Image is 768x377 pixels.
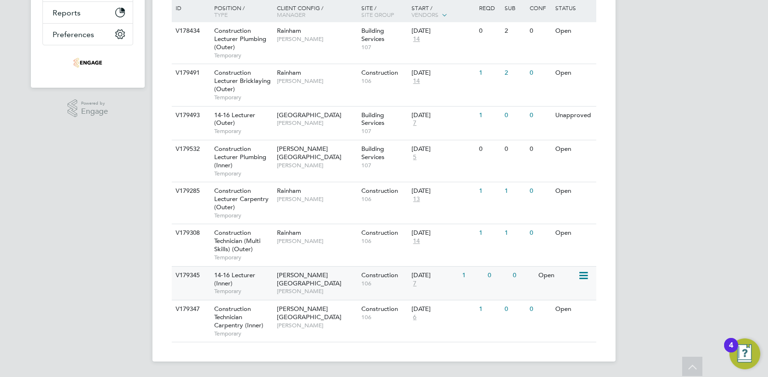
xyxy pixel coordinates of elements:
div: 0 [527,64,552,82]
div: [DATE] [411,111,474,120]
span: 6 [411,313,418,322]
div: 0 [502,300,527,318]
div: V178434 [173,22,207,40]
button: Reports [43,2,133,23]
div: 0 [477,22,502,40]
span: Rainham [277,187,301,195]
span: [PERSON_NAME][GEOGRAPHIC_DATA] [277,305,342,321]
span: Construction [361,187,398,195]
span: 7 [411,119,418,127]
span: Construction Technician (Multi Skills) (Outer) [214,229,261,253]
span: [PERSON_NAME] [277,237,357,245]
span: Reports [53,8,81,17]
div: 0 [502,140,527,158]
span: [PERSON_NAME] [277,119,357,127]
div: Open [553,22,595,40]
span: 106 [361,280,407,287]
span: Construction [361,229,398,237]
span: [PERSON_NAME] [277,322,357,329]
span: 14 [411,77,421,85]
div: Open [553,224,595,242]
div: V179532 [173,140,207,158]
div: 4 [729,345,733,358]
div: V179347 [173,300,207,318]
span: 14 [411,35,421,43]
span: Rainham [277,229,301,237]
span: Powered by [81,99,108,108]
span: Temporary [214,254,272,261]
span: Temporary [214,287,272,295]
span: Rainham [277,27,301,35]
span: Temporary [214,94,272,101]
a: Go to home page [42,55,133,70]
div: 1 [477,64,502,82]
div: V179308 [173,224,207,242]
div: 0 [527,300,552,318]
span: 106 [361,313,407,321]
div: 0 [485,267,510,284]
div: 0 [510,267,535,284]
span: Rainham [277,68,301,77]
span: 14-16 Lecturer (Inner) [214,271,255,287]
span: 106 [361,77,407,85]
div: 1 [502,224,527,242]
div: 0 [527,107,552,124]
div: 1 [502,182,527,200]
div: 1 [477,182,502,200]
div: V179285 [173,182,207,200]
div: 0 [527,22,552,40]
span: Engage [81,108,108,116]
div: 0 [527,182,552,200]
span: Temporary [214,127,272,135]
span: Construction Technician Carpentry (Inner) [214,305,263,329]
span: Construction [361,271,398,279]
div: 0 [502,107,527,124]
span: [PERSON_NAME] [277,35,357,43]
span: Site Group [361,11,394,18]
span: Temporary [214,212,272,219]
div: [DATE] [411,271,457,280]
div: [DATE] [411,145,474,153]
span: Temporary [214,170,272,177]
button: Open Resource Center, 4 new notifications [729,338,760,369]
span: [PERSON_NAME] [277,162,357,169]
div: 2 [502,64,527,82]
span: Type [214,11,228,18]
div: Open [553,140,595,158]
span: 14 [411,237,421,245]
span: Building Services [361,145,384,161]
span: Building Services [361,27,384,43]
span: Temporary [214,52,272,59]
div: 0 [527,224,552,242]
span: [PERSON_NAME] [277,287,357,295]
div: [DATE] [411,27,474,35]
div: Open [536,267,578,284]
div: 1 [460,267,485,284]
span: 106 [361,195,407,203]
span: Preferences [53,30,94,39]
span: 107 [361,127,407,135]
span: 7 [411,280,418,288]
div: V179345 [173,267,207,284]
span: [PERSON_NAME] [277,195,357,203]
span: [PERSON_NAME][GEOGRAPHIC_DATA] [277,145,342,161]
span: Temporary [214,330,272,337]
div: V179491 [173,64,207,82]
div: 1 [477,107,502,124]
div: 1 [477,300,502,318]
span: 5 [411,153,418,162]
a: Powered byEngage [68,99,109,118]
span: [PERSON_NAME] [277,77,357,85]
img: omniapeople-logo-retina.png [73,55,102,70]
span: 106 [361,237,407,245]
div: 2 [502,22,527,40]
span: Manager [277,11,305,18]
div: Open [553,182,595,200]
span: 13 [411,195,421,203]
div: Unapproved [553,107,595,124]
span: Construction [361,68,398,77]
div: 1 [477,224,502,242]
div: [DATE] [411,187,474,195]
div: Open [553,64,595,82]
div: [DATE] [411,305,474,313]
